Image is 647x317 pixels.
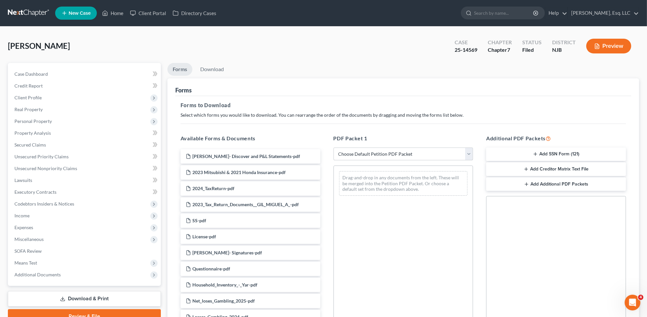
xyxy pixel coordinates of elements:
[486,177,626,191] button: Add Additional PDF Packets
[474,7,534,19] input: Search by name...
[14,154,69,159] span: Unsecured Priority Claims
[14,260,37,266] span: Means Test
[14,225,33,230] span: Expenses
[127,7,169,19] a: Client Portal
[181,134,320,142] h5: Available Forms & Documents
[545,7,567,19] a: Help
[455,39,477,46] div: Case
[522,39,542,46] div: Status
[14,213,30,218] span: Income
[9,127,161,139] a: Property Analysis
[552,46,576,54] div: NJB
[175,86,192,94] div: Forms
[568,7,639,19] a: [PERSON_NAME], Esq. LLC
[14,118,52,124] span: Personal Property
[9,80,161,92] a: Credit Report
[455,46,477,54] div: 25-14569
[14,248,42,254] span: SOFA Review
[9,245,161,257] a: SOFA Review
[14,201,74,207] span: Codebtors Insiders & Notices
[167,63,192,76] a: Forms
[9,139,161,151] a: Secured Claims
[192,250,262,255] span: [PERSON_NAME]- Signatures-pdf
[586,39,631,53] button: Preview
[69,11,91,16] span: New Case
[14,130,51,136] span: Property Analysis
[14,236,44,242] span: Miscellaneous
[9,186,161,198] a: Executory Contracts
[9,68,161,80] a: Case Dashboard
[552,39,576,46] div: District
[192,282,257,287] span: Household_Inventory_-_Yar-pdf
[14,83,43,89] span: Credit Report
[14,95,42,100] span: Client Profile
[8,41,70,50] span: [PERSON_NAME]
[9,163,161,174] a: Unsecured Nonpriority Claims
[192,266,230,271] span: Questionnaire-pdf
[339,171,468,196] div: Drag-and-drop in any documents from the left. These will be merged into the Petition PDF Packet. ...
[522,46,542,54] div: Filed
[8,291,161,307] a: Download & Print
[192,186,234,191] span: 2024_TaxReturn-pdf
[14,142,46,148] span: Secured Claims
[195,63,229,76] a: Download
[9,174,161,186] a: Lawsuits
[192,218,206,223] span: SS-pdf
[638,295,643,300] span: 4
[14,272,61,277] span: Additional Documents
[486,148,626,161] button: Add SSN Form (121)
[192,153,300,159] span: [PERSON_NAME]- Discover and P&L Statements-pdf
[488,46,512,54] div: Chapter
[192,202,299,207] span: 2023_Tax_Return_Documents__GIL_MIGUEL_A_-pdf
[625,295,640,310] iframe: Intercom live chat
[507,47,510,53] span: 7
[192,298,255,304] span: Net_loses_Gambling_2025-pdf
[181,101,626,109] h5: Forms to Download
[14,177,32,183] span: Lawsuits
[99,7,127,19] a: Home
[486,134,626,142] h5: Additional PDF Packets
[169,7,220,19] a: Directory Cases
[192,169,286,175] span: 2023 Mitsubishi & 2021 Honda Insurance-pdf
[14,71,48,77] span: Case Dashboard
[14,189,56,195] span: Executory Contracts
[181,112,626,118] p: Select which forms you would like to download. You can rearrange the order of the documents by dr...
[486,162,626,176] button: Add Creditor Matrix Text File
[14,166,77,171] span: Unsecured Nonpriority Claims
[14,107,43,112] span: Real Property
[334,134,473,142] h5: PDF Packet 1
[9,151,161,163] a: Unsecured Priority Claims
[192,234,216,239] span: License-pdf
[488,39,512,46] div: Chapter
